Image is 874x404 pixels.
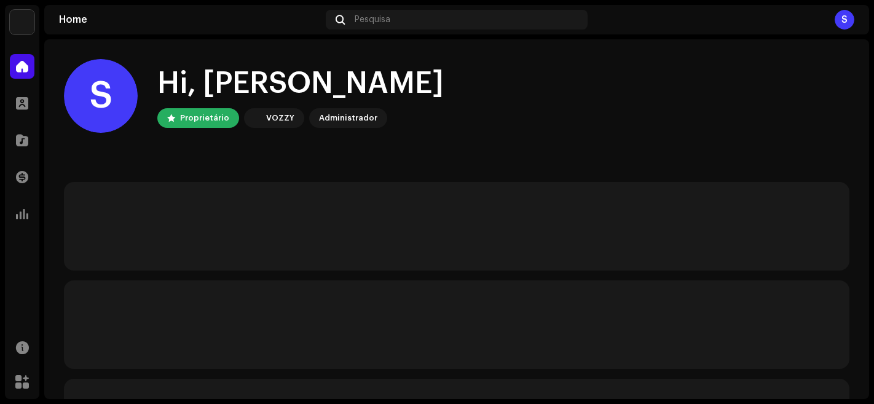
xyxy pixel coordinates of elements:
[355,15,390,25] span: Pesquisa
[64,59,138,133] div: S
[157,64,444,103] div: Hi, [PERSON_NAME]
[180,111,229,125] div: Proprietário
[319,111,377,125] div: Administrador
[266,111,294,125] div: VOZZY
[10,10,34,34] img: 1cf725b2-75a2-44e7-8fdf-5f1256b3d403
[59,15,321,25] div: Home
[246,111,261,125] img: 1cf725b2-75a2-44e7-8fdf-5f1256b3d403
[835,10,854,30] div: S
